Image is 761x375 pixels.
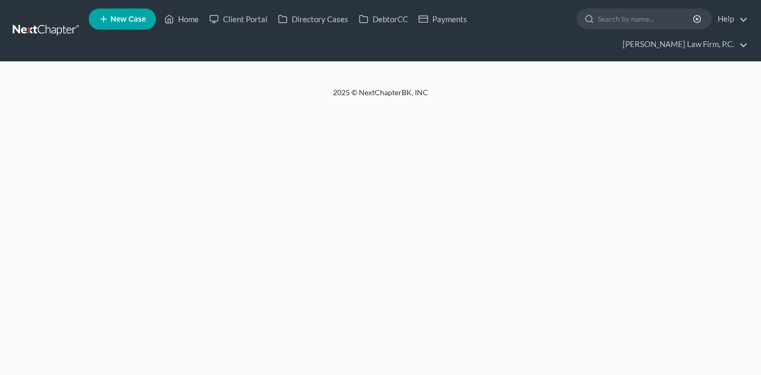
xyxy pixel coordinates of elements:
a: Client Portal [204,10,273,29]
div: 2025 © NextChapterBK, INC [79,87,682,106]
span: New Case [110,15,146,23]
a: DebtorCC [354,10,413,29]
a: Payments [413,10,472,29]
a: [PERSON_NAME] Law Firm, P.C. [617,35,748,54]
input: Search by name... [598,9,694,29]
a: Home [159,10,204,29]
a: Directory Cases [273,10,354,29]
a: Help [712,10,748,29]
